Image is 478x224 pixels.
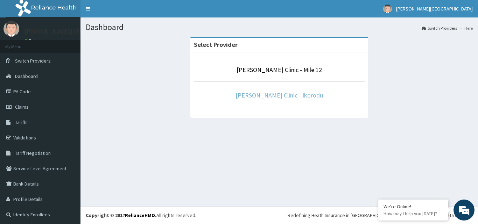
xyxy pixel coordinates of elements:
a: [PERSON_NAME] Clinic - Mile 12 [237,66,322,74]
span: We're online! [41,67,97,138]
a: Online [24,38,41,43]
span: Claims [15,104,29,110]
div: We're Online! [384,203,443,210]
span: Switch Providers [15,58,51,64]
img: User Image [3,21,19,37]
div: Redefining Heath Insurance in [GEOGRAPHIC_DATA] using Telemedicine and Data Science! [288,212,473,219]
p: [PERSON_NAME][GEOGRAPHIC_DATA] [24,28,128,35]
h1: Dashboard [86,23,473,32]
span: Dashboard [15,73,38,79]
footer: All rights reserved. [80,206,478,224]
span: Tariff Negotiation [15,150,51,156]
div: Chat with us now [36,39,118,48]
a: RelianceHMO [125,212,155,218]
p: How may I help you today? [384,211,443,217]
div: Minimize live chat window [115,3,132,20]
li: Here [458,25,473,31]
textarea: Type your message and hit 'Enter' [3,150,133,174]
img: User Image [383,5,392,13]
span: [PERSON_NAME][GEOGRAPHIC_DATA] [396,6,473,12]
a: [PERSON_NAME] Clinic - Ikorodu [236,91,323,99]
img: d_794563401_company_1708531726252_794563401 [13,35,28,52]
span: Tariffs [15,119,28,125]
strong: Copyright © 2017 . [86,212,156,218]
a: Switch Providers [422,25,457,31]
strong: Select Provider [194,41,238,49]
